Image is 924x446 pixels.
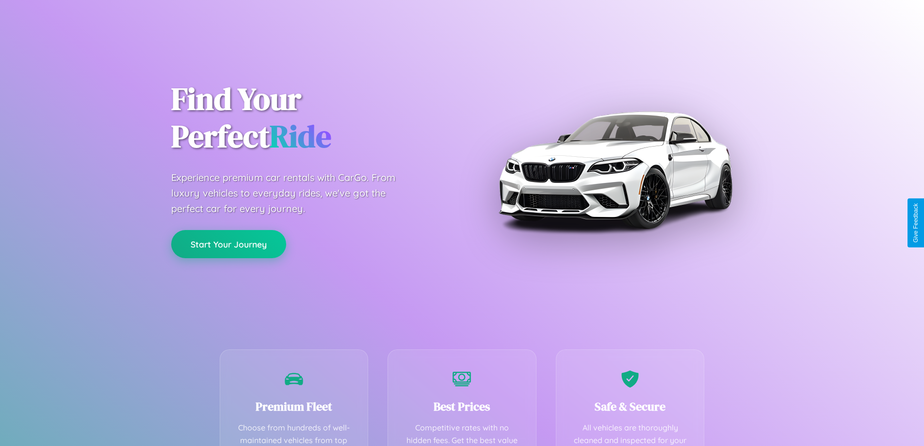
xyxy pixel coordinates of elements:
p: Experience premium car rentals with CarGo. From luxury vehicles to everyday rides, we've got the ... [171,170,414,216]
h3: Safe & Secure [571,398,690,414]
h3: Premium Fleet [235,398,354,414]
span: Ride [270,115,331,157]
button: Start Your Journey [171,230,286,258]
img: Premium BMW car rental vehicle [494,49,736,291]
h3: Best Prices [403,398,521,414]
div: Give Feedback [912,203,919,243]
h1: Find Your Perfect [171,81,448,155]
